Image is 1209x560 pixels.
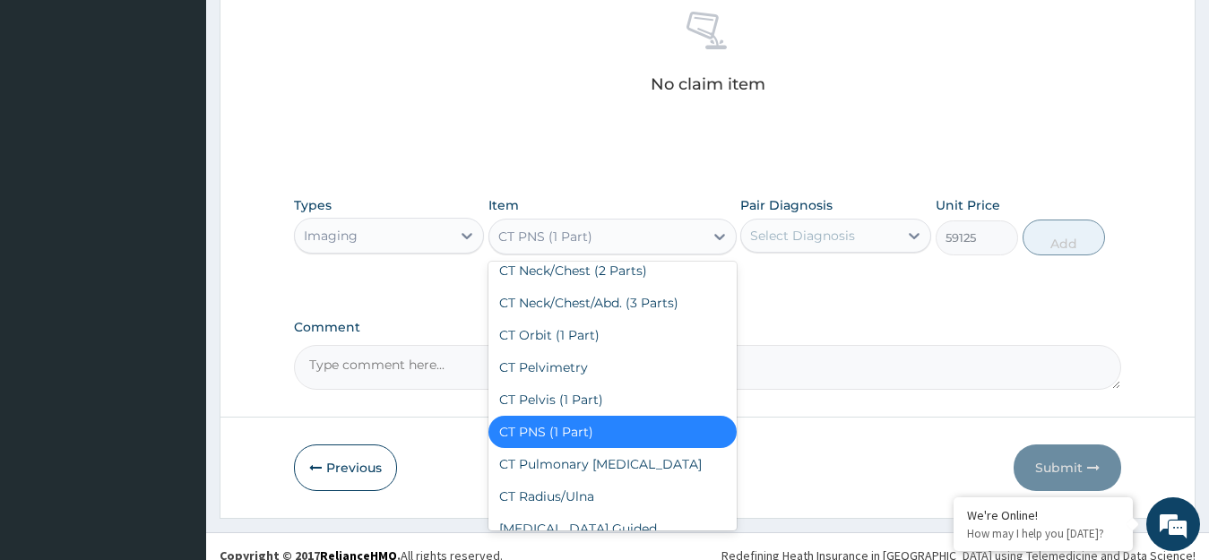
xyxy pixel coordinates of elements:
[740,196,833,214] label: Pair Diagnosis
[651,75,765,93] p: No claim item
[488,196,519,214] label: Item
[936,196,1000,214] label: Unit Price
[1014,444,1121,491] button: Submit
[488,480,737,513] div: CT Radius/Ulna
[967,526,1119,541] p: How may I help you today?
[33,90,73,134] img: d_794563401_company_1708531726252_794563401
[488,351,737,383] div: CT Pelvimetry
[488,448,737,480] div: CT Pulmonary [MEDICAL_DATA]
[488,254,737,287] div: CT Neck/Chest (2 Parts)
[967,507,1119,523] div: We're Online!
[294,444,397,491] button: Previous
[294,198,332,213] label: Types
[9,371,341,434] textarea: Type your message and hit 'Enter'
[750,227,855,245] div: Select Diagnosis
[1023,220,1105,255] button: Add
[488,287,737,319] div: CT Neck/Chest/Abd. (3 Parts)
[488,383,737,416] div: CT Pelvis (1 Part)
[294,320,1122,335] label: Comment
[498,228,592,246] div: CT PNS (1 Part)
[304,227,358,245] div: Imaging
[104,167,247,348] span: We're online!
[488,319,737,351] div: CT Orbit (1 Part)
[294,9,337,52] div: Minimize live chat window
[93,100,301,124] div: Chat with us now
[488,416,737,448] div: CT PNS (1 Part)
